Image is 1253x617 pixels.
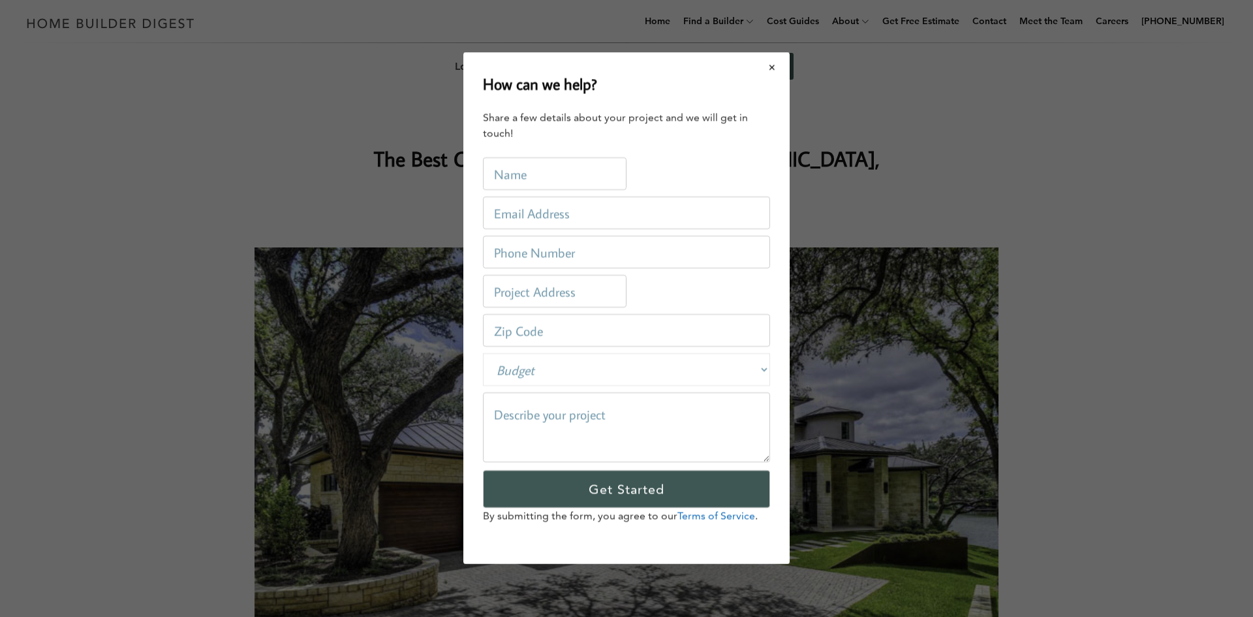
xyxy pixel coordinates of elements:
[483,236,770,269] input: Phone Number
[483,158,626,191] input: Name
[483,276,626,308] input: Project Address
[483,110,770,142] div: Share a few details about your project and we will get in touch!
[677,510,755,522] a: Terms of Service
[755,54,790,81] button: Close modal
[483,197,770,230] input: Email Address
[483,471,770,509] input: Get Started
[483,72,597,95] h2: How can we help?
[483,315,770,347] input: Zip Code
[1188,552,1237,601] iframe: Drift Widget Chat Controller
[483,509,770,524] p: By submitting the form, you agree to our .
